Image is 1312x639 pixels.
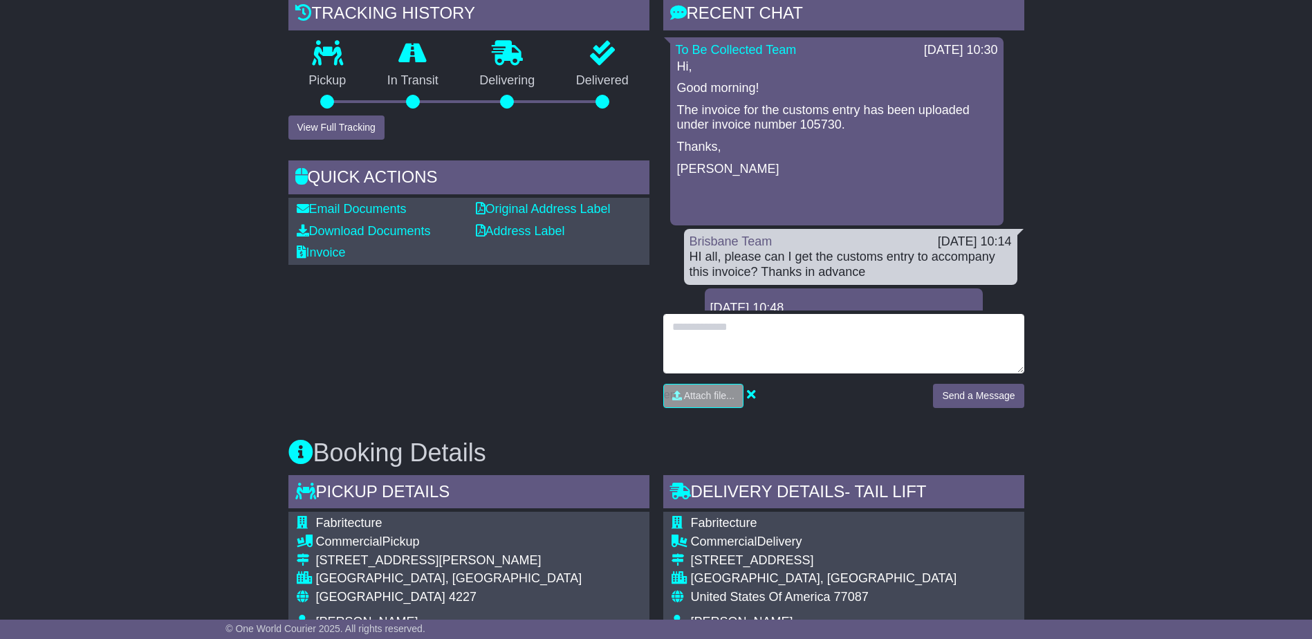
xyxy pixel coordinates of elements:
a: Email Documents [297,202,407,216]
div: [STREET_ADDRESS][PERSON_NAME] [316,553,582,568]
span: 4227 [449,590,477,604]
span: [PERSON_NAME] [691,615,793,629]
a: Invoice [297,246,346,259]
div: [STREET_ADDRESS] [691,553,1004,568]
p: Pickup [288,73,367,89]
p: Delivered [555,73,649,89]
a: To Be Collected Team [676,43,797,57]
div: Delivery [691,535,1004,550]
span: Fabritecture [691,516,757,530]
span: [GEOGRAPHIC_DATA] [316,590,445,604]
div: Quick Actions [288,160,649,198]
span: Fabritecture [316,516,382,530]
a: Brisbane Team [690,234,773,248]
button: Send a Message [933,384,1024,408]
div: [DATE] 10:14 [938,234,1012,250]
div: [DATE] 10:30 [924,43,998,58]
p: Good morning! [677,81,997,96]
p: [PERSON_NAME] [677,162,997,177]
span: © One World Courier 2025. All rights reserved. [225,623,425,634]
div: [GEOGRAPHIC_DATA], [GEOGRAPHIC_DATA] [316,571,582,586]
p: In Transit [367,73,459,89]
a: Download Documents [297,224,431,238]
p: Delivering [459,73,556,89]
span: - Tail Lift [844,482,926,501]
div: Pickup [316,535,582,550]
button: View Full Tracking [288,115,385,140]
div: HI all, please can I get the customs entry to accompany this invoice? Thanks in advance [690,250,1012,279]
span: United States Of America [691,590,831,604]
span: Commercial [691,535,757,548]
span: [PERSON_NAME] [316,615,418,629]
span: Commercial [316,535,382,548]
div: [DATE] 10:48 [710,301,977,316]
p: The invoice for the customs entry has been uploaded under invoice number 105730. [677,103,997,133]
span: 77087 [834,590,869,604]
a: Original Address Label [476,202,611,216]
div: Pickup Details [288,475,649,512]
div: Delivery Details [663,475,1024,512]
p: Thanks, [677,140,997,155]
a: Address Label [476,224,565,238]
div: [GEOGRAPHIC_DATA], [GEOGRAPHIC_DATA] [691,571,1004,586]
p: Hi, [677,59,997,75]
h3: Booking Details [288,439,1024,467]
